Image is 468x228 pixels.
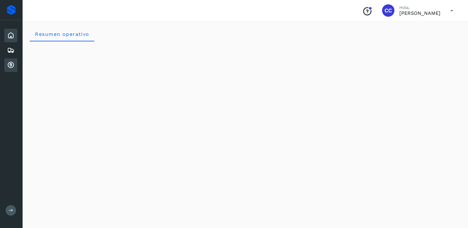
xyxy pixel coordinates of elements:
[35,31,89,37] span: Resumen operativo
[4,58,17,72] div: Cuentas por cobrar
[4,44,17,57] div: Embarques
[399,10,440,16] p: Carlos Cardiel Castro
[399,5,440,10] p: Hola,
[4,29,17,42] div: Inicio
